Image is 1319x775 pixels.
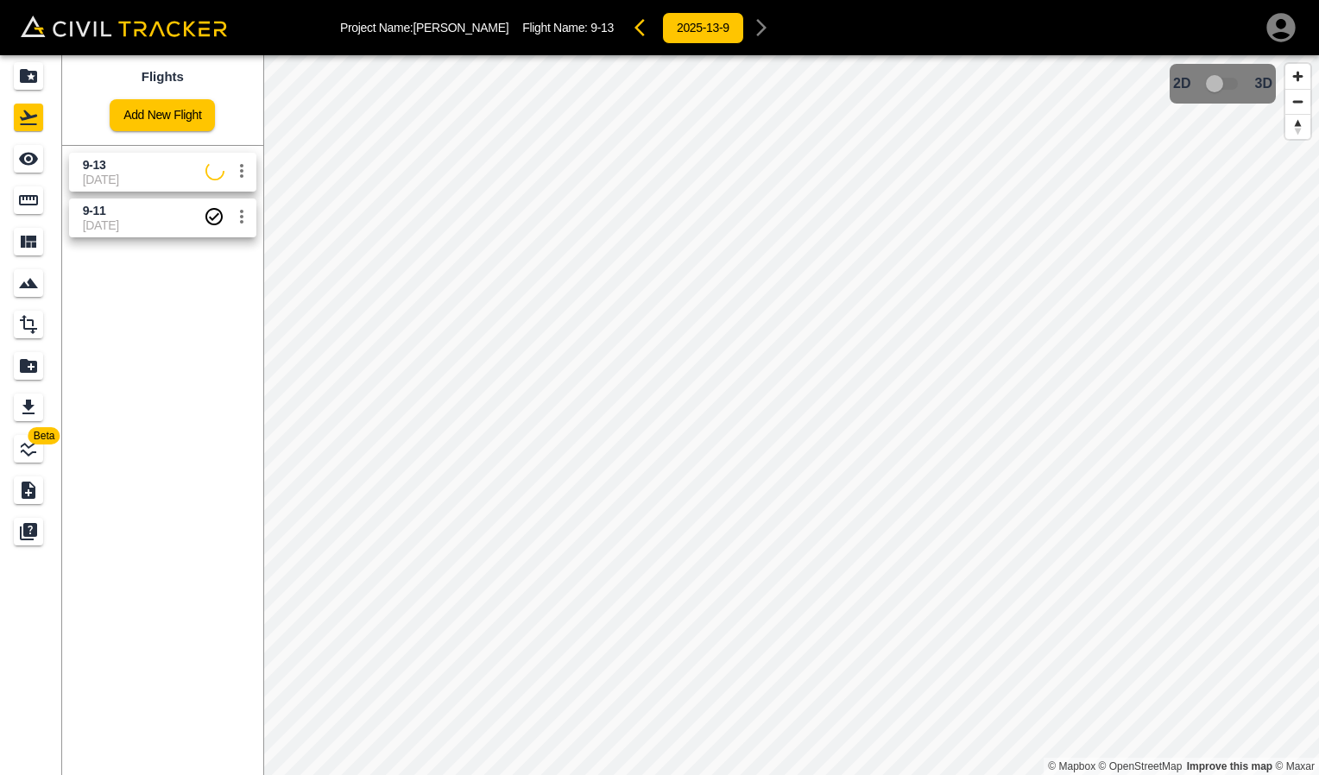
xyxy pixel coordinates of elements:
span: 2D [1173,76,1190,91]
a: Maxar [1275,760,1315,772]
a: Mapbox [1048,760,1095,772]
span: 9-13 [590,21,614,35]
button: Zoom out [1285,89,1310,114]
img: Civil Tracker [21,16,227,37]
a: Map feedback [1187,760,1272,772]
button: Reset bearing to north [1285,114,1310,139]
span: 3D model not uploaded yet [1198,67,1248,100]
a: OpenStreetMap [1099,760,1183,772]
p: Flight Name: [522,21,614,35]
canvas: Map [263,55,1319,775]
button: 2025-13-9 [662,12,744,44]
button: Zoom in [1285,64,1310,89]
span: 3D [1255,76,1272,91]
p: Project Name: [PERSON_NAME] [340,21,508,35]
